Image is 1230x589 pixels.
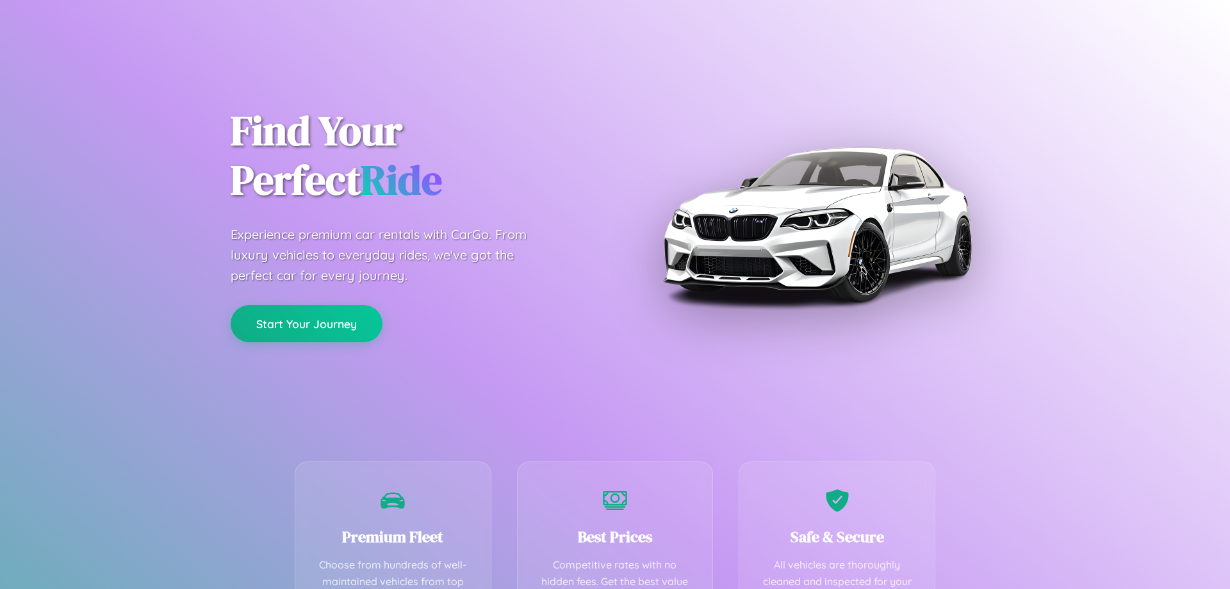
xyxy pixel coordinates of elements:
[537,526,694,547] h3: Best Prices
[758,526,915,547] h3: Safe & Secure
[231,106,596,205] h1: Find Your Perfect
[231,305,382,342] button: Start Your Journey
[231,224,551,286] p: Experience premium car rentals with CarGo. From luxury vehicles to everyday rides, we've got the ...
[315,526,471,547] h3: Premium Fleet
[657,64,977,385] img: Premium BMW car rental vehicle
[361,152,442,208] span: Ride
